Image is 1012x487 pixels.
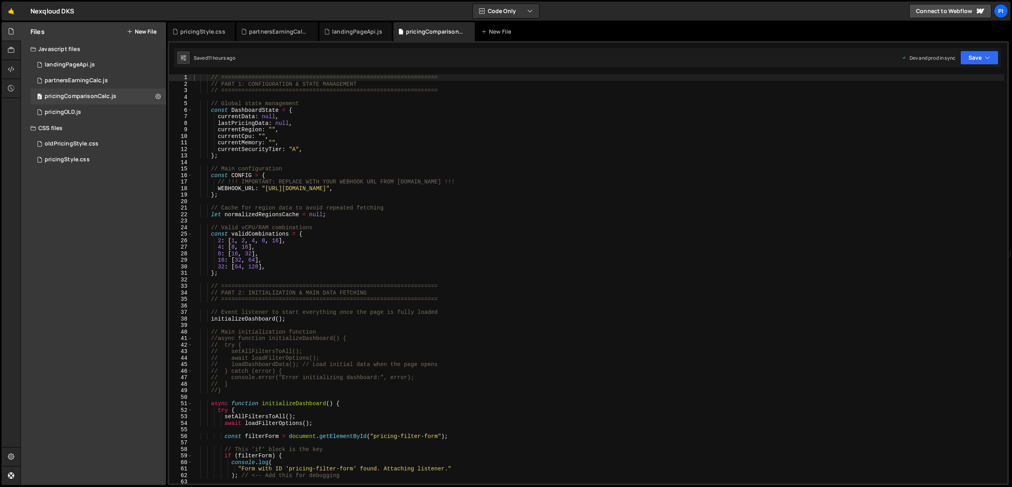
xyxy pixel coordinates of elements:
[169,355,193,362] div: 44
[30,136,166,152] div: 17183/47505.css
[169,381,193,388] div: 48
[169,94,193,101] div: 4
[169,211,193,218] div: 22
[909,4,991,18] a: Connect to Webflow
[169,218,193,225] div: 23
[169,185,193,192] div: 18
[127,28,157,35] button: New File
[169,198,193,205] div: 20
[169,427,193,433] div: 55
[169,329,193,336] div: 40
[169,126,193,133] div: 9
[169,166,193,172] div: 15
[169,283,193,290] div: 33
[169,107,193,114] div: 6
[169,479,193,485] div: 63
[169,264,193,270] div: 30
[169,100,193,107] div: 5
[21,41,166,57] div: Javascript files
[169,446,193,453] div: 58
[169,459,193,466] div: 60
[169,368,193,375] div: 46
[45,61,95,68] div: landingPageApi.js
[406,28,465,36] div: pricingComparisonCalc.js
[169,120,193,127] div: 8
[169,316,193,323] div: 38
[169,413,193,420] div: 53
[249,28,308,36] div: partnersEarningCalc.js
[169,453,193,459] div: 59
[169,225,193,231] div: 24
[37,94,42,100] span: 0
[169,433,193,440] div: 56
[169,244,193,251] div: 27
[169,335,193,342] div: 41
[169,387,193,394] div: 49
[169,251,193,257] div: 28
[169,440,193,446] div: 57
[169,394,193,401] div: 50
[169,205,193,211] div: 21
[45,140,98,147] div: oldPricingStyle.css
[208,55,235,61] div: 11 hours ago
[30,89,166,104] div: 17183/47471.js
[30,104,166,120] div: 17183/47474.js
[169,407,193,414] div: 52
[169,309,193,316] div: 37
[169,342,193,349] div: 42
[473,4,539,18] button: Code Only
[169,472,193,479] div: 62
[169,179,193,185] div: 17
[45,93,116,100] div: pricingComparisonCalc.js
[45,77,108,84] div: partnersEarningCalc.js
[169,361,193,368] div: 45
[169,348,193,355] div: 43
[169,74,193,81] div: 1
[169,192,193,198] div: 19
[169,322,193,329] div: 39
[30,73,166,89] div: 17183/47469.js
[169,374,193,381] div: 47
[169,303,193,310] div: 36
[169,231,193,238] div: 25
[169,81,193,88] div: 2
[169,290,193,296] div: 34
[169,270,193,277] div: 31
[169,420,193,427] div: 54
[481,28,514,36] div: New File
[332,28,382,36] div: landingPageApi.js
[169,400,193,407] div: 51
[169,277,193,283] div: 32
[169,172,193,179] div: 16
[169,466,193,472] div: 61
[169,238,193,244] div: 26
[45,156,90,163] div: pricingStyle.css
[21,120,166,136] div: CSS files
[169,133,193,140] div: 10
[2,2,21,21] a: 🤙
[169,113,193,120] div: 7
[169,257,193,264] div: 29
[45,109,81,116] div: pricingOLD.js
[169,159,193,166] div: 14
[30,27,45,36] h2: Files
[169,153,193,159] div: 13
[169,140,193,146] div: 11
[169,296,193,303] div: 35
[994,4,1008,18] a: Pi
[30,57,166,73] div: 17183/48018.js
[30,6,74,16] div: Nexqloud DKS
[194,55,235,61] div: Saved
[902,55,955,61] div: Dev and prod in sync
[169,87,193,94] div: 3
[30,152,166,168] div: 17183/47472.css
[960,51,999,65] button: Save
[169,146,193,153] div: 12
[180,28,225,36] div: pricingStyle.css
